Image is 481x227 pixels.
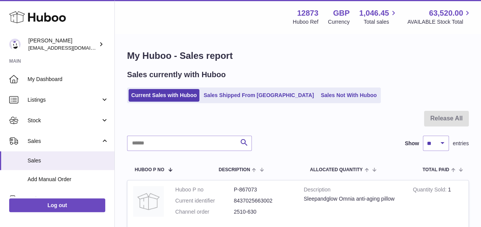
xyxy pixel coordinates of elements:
[127,70,226,80] h2: Sales currently with Huboo
[429,8,463,18] span: 63,520.00
[234,208,292,216] dd: 2510-630
[28,117,101,124] span: Stock
[328,18,350,26] div: Currency
[359,8,398,26] a: 1,046.45 Total sales
[405,140,419,147] label: Show
[453,140,469,147] span: entries
[407,18,472,26] span: AVAILABLE Stock Total
[304,186,401,195] strong: Description
[175,197,234,204] dt: Current identifier
[9,198,105,212] a: Log out
[364,18,398,26] span: Total sales
[28,96,101,104] span: Listings
[201,89,316,102] a: Sales Shipped From [GEOGRAPHIC_DATA]
[28,157,109,164] span: Sales
[28,176,109,183] span: Add Manual Order
[234,197,292,204] dd: 8437025663002
[293,18,318,26] div: Huboo Ref
[218,167,250,172] span: Description
[175,186,234,193] dt: Huboo P no
[413,186,448,195] strong: Quantity Sold
[135,167,164,172] span: Huboo P no
[127,50,469,62] h1: My Huboo - Sales report
[9,39,21,50] img: tikhon.oleinikov@sleepandglow.com
[133,186,164,217] img: no-photo.jpg
[234,186,292,193] dd: P-867073
[310,167,363,172] span: ALLOCATED Quantity
[407,8,472,26] a: 63,520.00 AVAILABLE Stock Total
[422,167,449,172] span: Total paid
[28,138,101,145] span: Sales
[175,208,234,216] dt: Channel order
[407,180,468,225] td: 1
[28,195,101,203] span: Orders
[297,8,318,18] strong: 12873
[333,8,349,18] strong: GBP
[304,195,401,203] div: Sleepandglow Omnia anti-aging pillow
[28,37,97,52] div: [PERSON_NAME]
[129,89,199,102] a: Current Sales with Huboo
[318,89,379,102] a: Sales Not With Huboo
[28,76,109,83] span: My Dashboard
[28,45,113,51] span: [EMAIL_ADDRESS][DOMAIN_NAME]
[359,8,389,18] span: 1,046.45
